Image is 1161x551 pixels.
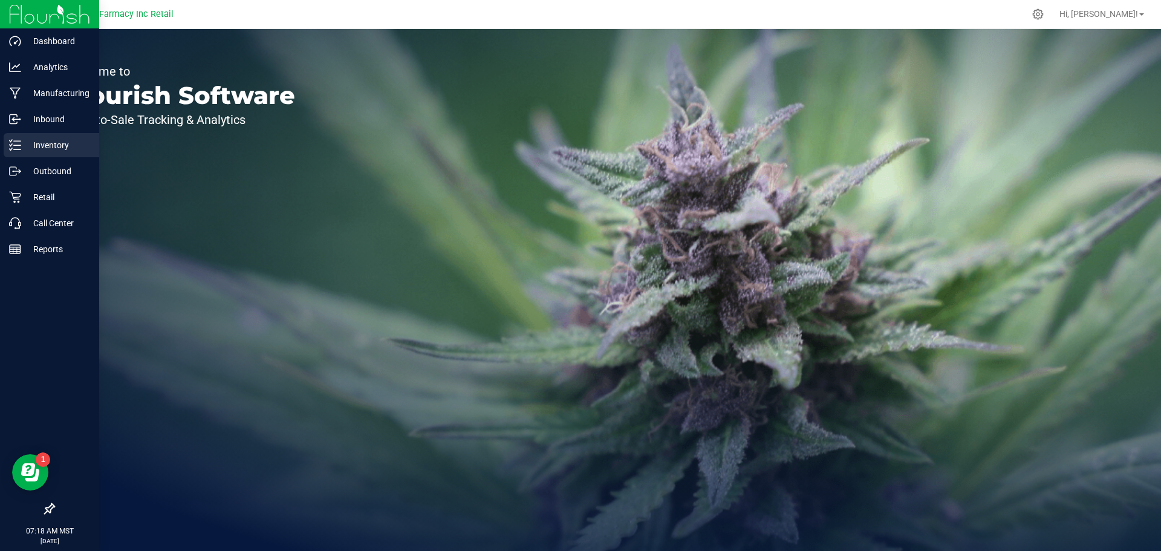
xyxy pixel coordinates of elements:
[21,216,94,230] p: Call Center
[9,243,21,255] inline-svg: Reports
[9,113,21,125] inline-svg: Inbound
[21,242,94,256] p: Reports
[65,83,295,108] p: Flourish Software
[21,190,94,204] p: Retail
[9,139,21,151] inline-svg: Inventory
[5,536,94,546] p: [DATE]
[21,86,94,100] p: Manufacturing
[1059,9,1138,19] span: Hi, [PERSON_NAME]!
[65,65,295,77] p: Welcome to
[65,114,295,126] p: Seed-to-Sale Tracking & Analytics
[74,9,174,19] span: Globe Farmacy Inc Retail
[9,165,21,177] inline-svg: Outbound
[9,217,21,229] inline-svg: Call Center
[21,34,94,48] p: Dashboard
[9,87,21,99] inline-svg: Manufacturing
[9,191,21,203] inline-svg: Retail
[21,112,94,126] p: Inbound
[1030,8,1046,20] div: Manage settings
[21,164,94,178] p: Outbound
[9,35,21,47] inline-svg: Dashboard
[21,60,94,74] p: Analytics
[36,452,50,467] iframe: Resource center unread badge
[9,61,21,73] inline-svg: Analytics
[5,526,94,536] p: 07:18 AM MST
[12,454,48,491] iframe: Resource center
[21,138,94,152] p: Inventory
